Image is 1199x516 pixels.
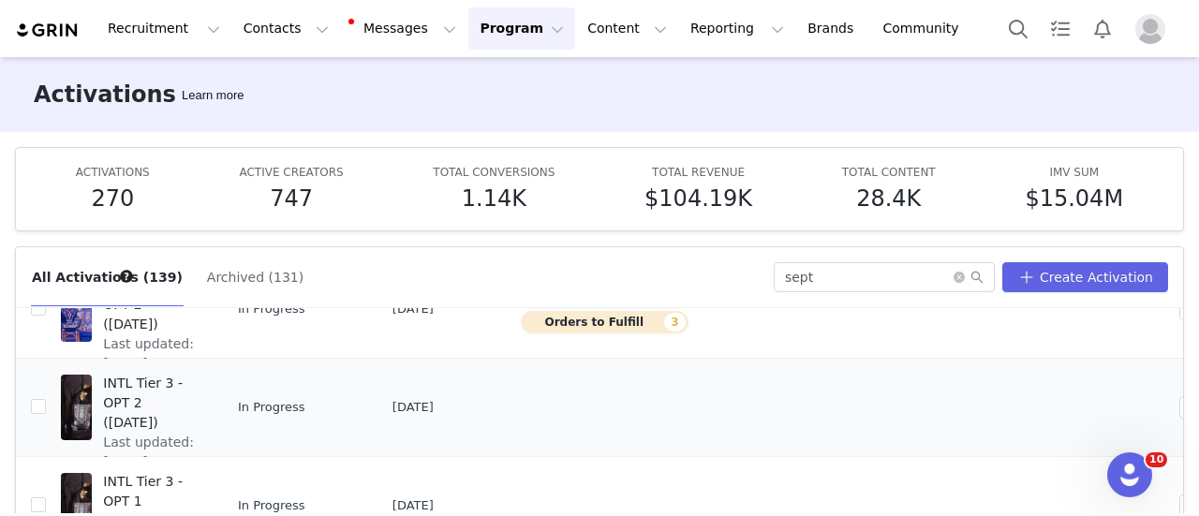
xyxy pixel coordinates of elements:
[118,268,135,285] div: Tooltip anchor
[392,398,434,417] span: [DATE]
[103,374,197,433] span: INTL Tier 3 - OPT 2 ([DATE])
[238,496,305,515] span: In Progress
[1135,14,1165,44] img: placeholder-profile.jpg
[856,182,921,215] h5: 28.4K
[270,182,313,215] h5: 747
[238,300,305,318] span: In Progress
[1082,7,1123,50] button: Notifications
[96,7,231,50] button: Recruitment
[970,271,984,284] i: icon: search
[15,22,81,39] img: grin logo
[1146,452,1167,467] span: 10
[1049,166,1099,179] span: IMV SUM
[341,7,467,50] button: Messages
[1025,182,1123,215] h5: $15.04M
[61,370,208,445] a: INTL Tier 3 - OPT 2 ([DATE])Last updated: [DATE] 8:37 PM
[61,272,208,346] a: CA Tier 2 - OPT 2 ([DATE])Last updated: [DATE] 6:56 PM
[178,86,247,105] div: Tooltip anchor
[238,398,305,417] span: In Progress
[462,182,526,215] h5: 1.14K
[232,7,340,50] button: Contacts
[679,7,795,50] button: Reporting
[796,7,870,50] a: Brands
[433,166,555,179] span: TOTAL CONVERSIONS
[644,182,752,215] h5: $104.19K
[239,166,343,179] span: ACTIVE CREATORS
[1040,7,1081,50] a: Tasks
[103,433,197,492] span: Last updated: [DATE] 8:37 PM
[954,272,965,283] i: icon: close-circle
[872,7,979,50] a: Community
[774,262,995,292] input: Search...
[998,7,1039,50] button: Search
[392,496,434,515] span: [DATE]
[521,311,688,333] button: Orders to Fulfill3
[842,166,936,179] span: TOTAL CONTENT
[1002,262,1168,292] button: Create Activation
[34,78,176,111] h3: Activations
[392,300,434,318] span: [DATE]
[1124,14,1184,44] button: Profile
[103,334,197,393] span: Last updated: [DATE] 6:56 PM
[1107,452,1152,497] iframe: Intercom live chat
[76,166,150,179] span: ACTIVATIONS
[468,7,575,50] button: Program
[576,7,678,50] button: Content
[652,166,745,179] span: TOTAL REVENUE
[206,262,304,292] button: Archived (131)
[91,182,134,215] h5: 270
[31,262,184,292] button: All Activations (139)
